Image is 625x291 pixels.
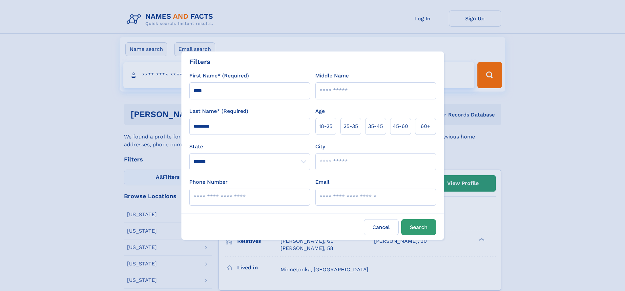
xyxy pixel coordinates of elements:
label: First Name* (Required) [189,72,249,80]
label: Email [315,178,329,186]
span: 25‑35 [344,122,358,130]
label: City [315,143,325,151]
span: 60+ [421,122,430,130]
label: Cancel [364,219,399,235]
label: Age [315,107,325,115]
span: 45‑60 [393,122,408,130]
label: State [189,143,310,151]
span: 35‑45 [368,122,383,130]
label: Phone Number [189,178,228,186]
label: Middle Name [315,72,349,80]
div: Filters [189,57,210,67]
button: Search [401,219,436,235]
span: 18‑25 [319,122,332,130]
label: Last Name* (Required) [189,107,248,115]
